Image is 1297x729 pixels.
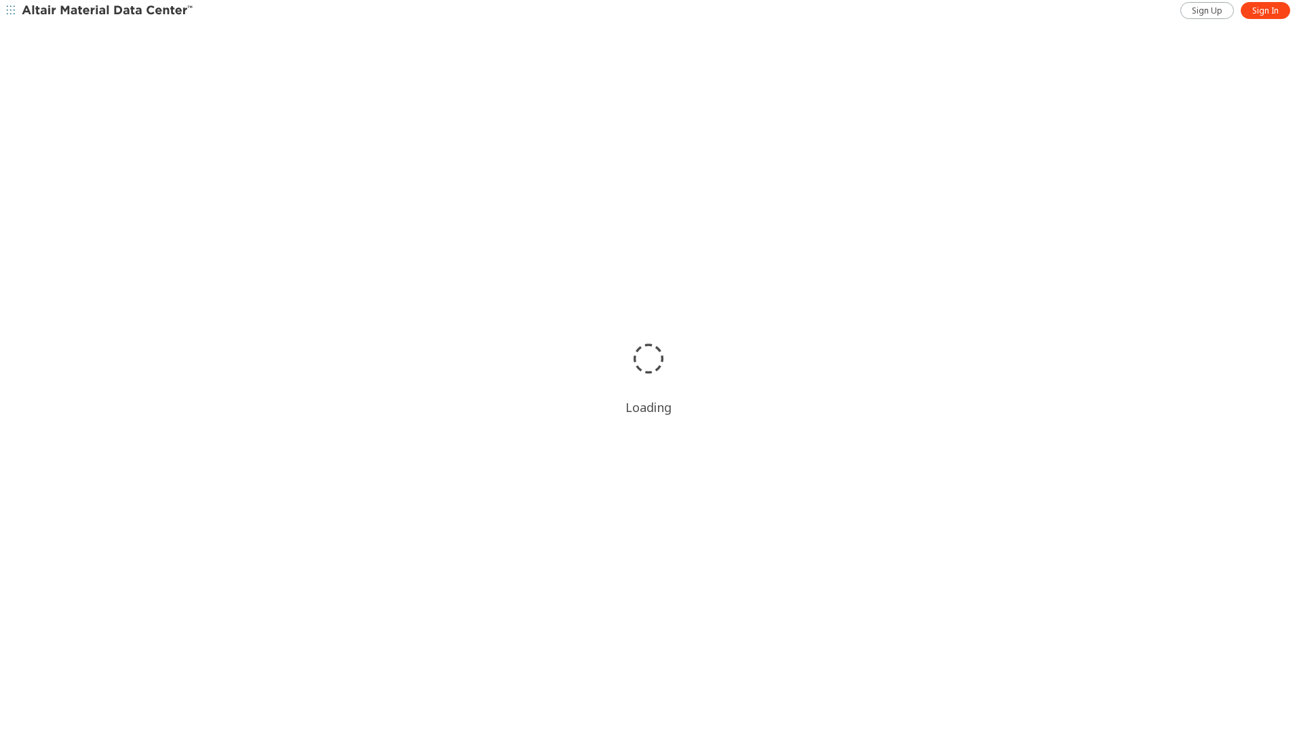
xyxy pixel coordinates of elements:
[625,399,672,415] div: Loading
[1180,2,1234,19] a: Sign Up
[22,4,195,18] img: Altair Material Data Center
[1241,2,1290,19] a: Sign In
[1192,5,1222,16] span: Sign Up
[1252,5,1279,16] span: Sign In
